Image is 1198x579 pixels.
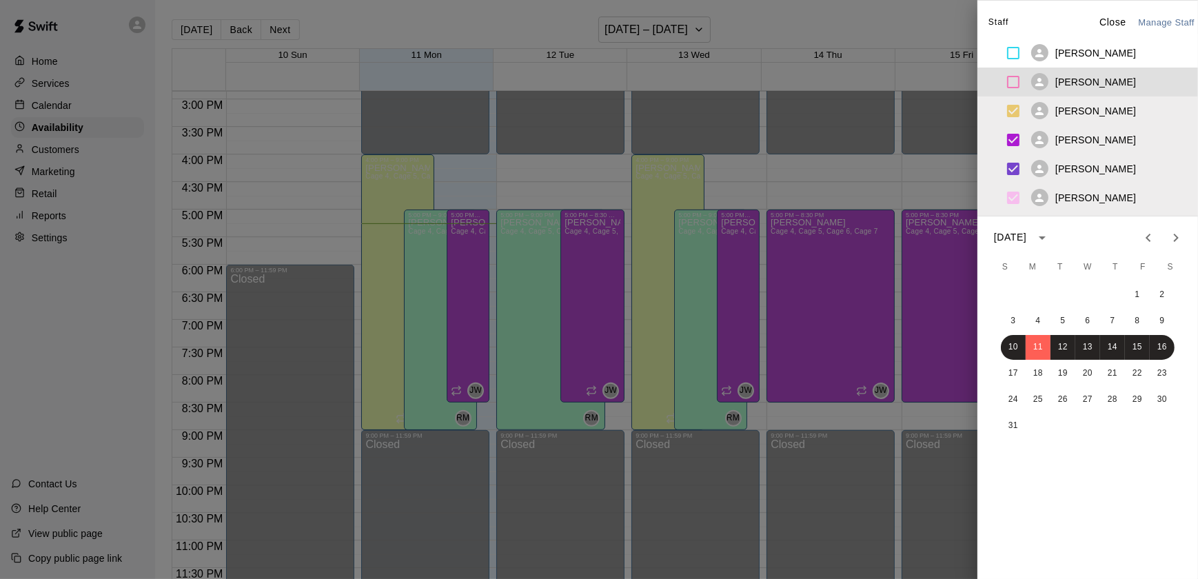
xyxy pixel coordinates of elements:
[1125,387,1150,412] button: 29
[1020,254,1045,281] span: Monday
[1135,12,1198,34] button: Manage Staff
[977,34,1198,216] ul: swift facility view
[1050,335,1075,360] button: 12
[1075,254,1100,281] span: Wednesday
[1130,254,1155,281] span: Friday
[1125,283,1150,307] button: 1
[988,12,1008,34] span: Staff
[1050,361,1075,386] button: 19
[1055,46,1136,60] p: [PERSON_NAME]
[1125,361,1150,386] button: 22
[1100,387,1125,412] button: 28
[1100,335,1125,360] button: 14
[1150,361,1175,386] button: 23
[993,254,1017,281] span: Sunday
[1075,309,1100,334] button: 6
[1001,387,1026,412] button: 24
[1150,335,1175,360] button: 16
[1158,254,1183,281] span: Saturday
[1001,414,1026,438] button: 31
[1100,309,1125,334] button: 7
[1055,75,1136,89] p: [PERSON_NAME]
[994,230,1026,245] div: [DATE]
[1001,309,1026,334] button: 3
[1090,12,1135,32] button: Close
[1031,226,1054,250] button: calendar view is open, switch to year view
[1055,162,1136,176] p: [PERSON_NAME]
[1103,254,1128,281] span: Thursday
[1026,361,1050,386] button: 18
[1125,335,1150,360] button: 15
[1055,191,1136,205] p: [PERSON_NAME]
[1050,387,1075,412] button: 26
[1125,309,1150,334] button: 8
[1075,335,1100,360] button: 13
[1100,361,1125,386] button: 21
[1026,335,1050,360] button: 11
[1099,15,1126,30] p: Close
[1075,387,1100,412] button: 27
[1050,309,1075,334] button: 5
[1135,224,1162,252] button: Previous month
[1075,361,1100,386] button: 20
[1026,309,1050,334] button: 4
[1150,387,1175,412] button: 30
[1001,361,1026,386] button: 17
[1150,309,1175,334] button: 9
[1026,387,1050,412] button: 25
[1162,224,1190,252] button: Next month
[1055,104,1136,118] p: [PERSON_NAME]
[1001,335,1026,360] button: 10
[1150,283,1175,307] button: 2
[1055,133,1136,147] p: [PERSON_NAME]
[1048,254,1073,281] span: Tuesday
